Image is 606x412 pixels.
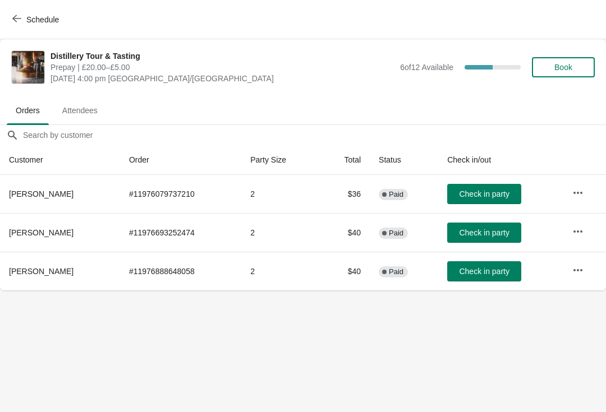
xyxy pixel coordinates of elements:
[389,190,403,199] span: Paid
[120,175,241,213] td: # 11976079737210
[241,175,319,213] td: 2
[7,100,49,121] span: Orders
[320,175,370,213] td: $36
[50,73,394,84] span: [DATE] 4:00 pm [GEOGRAPHIC_DATA]/[GEOGRAPHIC_DATA]
[438,145,563,175] th: Check in/out
[370,145,438,175] th: Status
[400,63,453,72] span: 6 of 12 Available
[120,145,241,175] th: Order
[22,125,606,145] input: Search by customer
[241,213,319,252] td: 2
[320,252,370,290] td: $40
[389,229,403,238] span: Paid
[50,62,394,73] span: Prepay | £20.00–£5.00
[50,50,394,62] span: Distillery Tour & Tasting
[12,51,44,84] img: Distillery Tour & Tasting
[459,228,509,237] span: Check in party
[6,10,68,30] button: Schedule
[320,213,370,252] td: $40
[459,267,509,276] span: Check in party
[447,261,521,281] button: Check in party
[241,145,319,175] th: Party Size
[120,252,241,290] td: # 11976888648058
[53,100,107,121] span: Attendees
[9,228,74,237] span: [PERSON_NAME]
[241,252,319,290] td: 2
[120,213,241,252] td: # 11976693252474
[9,189,74,198] span: [PERSON_NAME]
[26,15,59,24] span: Schedule
[447,184,521,204] button: Check in party
[554,63,572,72] span: Book
[459,189,509,198] span: Check in party
[532,57,595,77] button: Book
[320,145,370,175] th: Total
[9,267,74,276] span: [PERSON_NAME]
[389,267,403,276] span: Paid
[447,223,521,243] button: Check in party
